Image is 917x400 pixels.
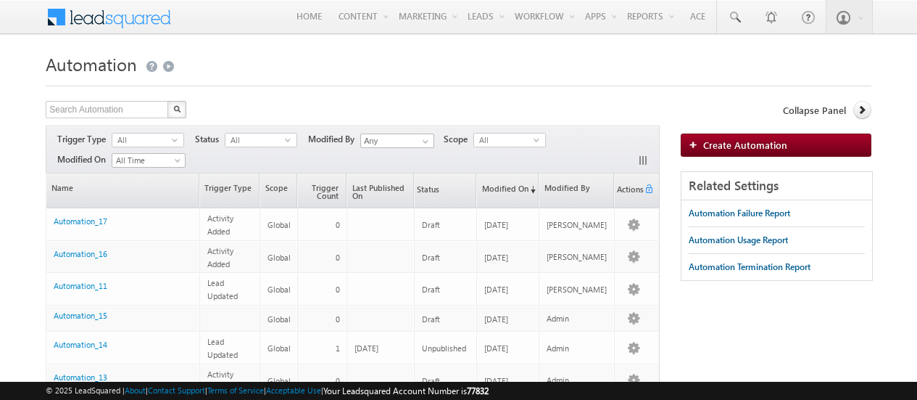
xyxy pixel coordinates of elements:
[46,384,489,398] span: © 2025 LeadSquared | | | | |
[225,134,285,147] span: All
[200,174,260,208] a: Trigger Type
[539,174,613,208] a: Modified By
[547,253,607,261] div: [PERSON_NAME]
[689,227,788,253] a: Automation Usage Report
[173,105,181,113] img: Search
[783,104,846,117] span: Collapse Panel
[54,216,107,226] a: Automation_17
[484,253,508,262] span: [DATE]
[112,153,186,168] a: All Time
[266,385,321,395] a: Acceptable Use
[285,136,296,143] span: select
[422,253,440,262] span: Draft
[54,340,107,349] a: Automation_14
[308,133,360,146] span: Modified By
[57,133,112,146] span: Trigger Type
[46,174,199,208] a: Name
[267,285,291,294] span: Global
[260,174,296,208] span: Scope
[57,153,112,166] span: Modified On
[689,234,788,247] div: Automation Usage Report
[207,337,238,359] span: Lead Updated
[547,221,607,229] div: [PERSON_NAME]
[547,344,607,352] div: Admin
[689,261,810,274] div: Automation Termination Report
[444,133,473,146] span: Scope
[298,174,346,208] a: Trigger Count
[534,136,545,143] span: select
[354,343,378,353] span: [DATE]
[267,220,291,229] span: Global
[477,174,538,208] a: Modified On(sorted descending)
[195,133,225,146] span: Status
[336,314,340,324] span: 0
[323,385,489,396] span: Your Leadsquared Account Number is
[415,134,433,149] a: Show All Items
[547,376,607,384] div: Admin
[207,278,238,301] span: Lead Updated
[422,343,466,353] span: Unpublished
[54,249,107,258] a: Automation_16
[360,134,434,148] input: Type to Search
[422,376,440,385] span: Draft
[148,385,205,395] a: Contact Support
[207,246,233,269] span: Activity Added
[267,253,291,262] span: Global
[112,134,172,147] span: All
[484,376,508,385] span: [DATE]
[681,172,872,200] div: Related Settings
[422,314,440,324] span: Draft
[336,376,340,385] span: 0
[689,200,790,226] a: Automation Failure Report
[547,314,607,322] div: Admin
[207,370,233,392] span: Activity Added
[703,139,787,151] span: Create Automation
[528,184,536,195] span: (sorted descending)
[54,281,107,290] a: Automation_11
[207,385,264,395] a: Terms of Service
[484,343,508,353] span: [DATE]
[547,285,607,293] div: [PERSON_NAME]
[689,254,810,280] a: Automation Termination Report
[484,285,508,294] span: [DATE]
[484,314,508,324] span: [DATE]
[422,220,440,229] span: Draft
[336,253,340,262] span: 0
[467,385,489,396] span: 77832
[267,314,291,324] span: Global
[422,285,440,294] span: Draft
[415,175,439,207] span: Status
[46,52,137,75] span: Automation
[347,174,413,208] a: Last Published On
[267,343,291,353] span: Global
[336,285,340,294] span: 0
[125,385,146,395] a: About
[484,220,508,229] span: [DATE]
[689,207,790,220] div: Automation Failure Report
[54,372,107,382] a: Automation_13
[54,311,107,320] a: Automation_15
[336,220,340,229] span: 0
[336,343,340,353] span: 1
[207,213,233,236] span: Activity Added
[689,140,703,149] img: add_icon.png
[615,175,644,207] span: Actions
[112,154,181,167] span: All Time
[474,134,534,147] span: All
[267,376,291,385] span: Global
[172,136,183,143] span: select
